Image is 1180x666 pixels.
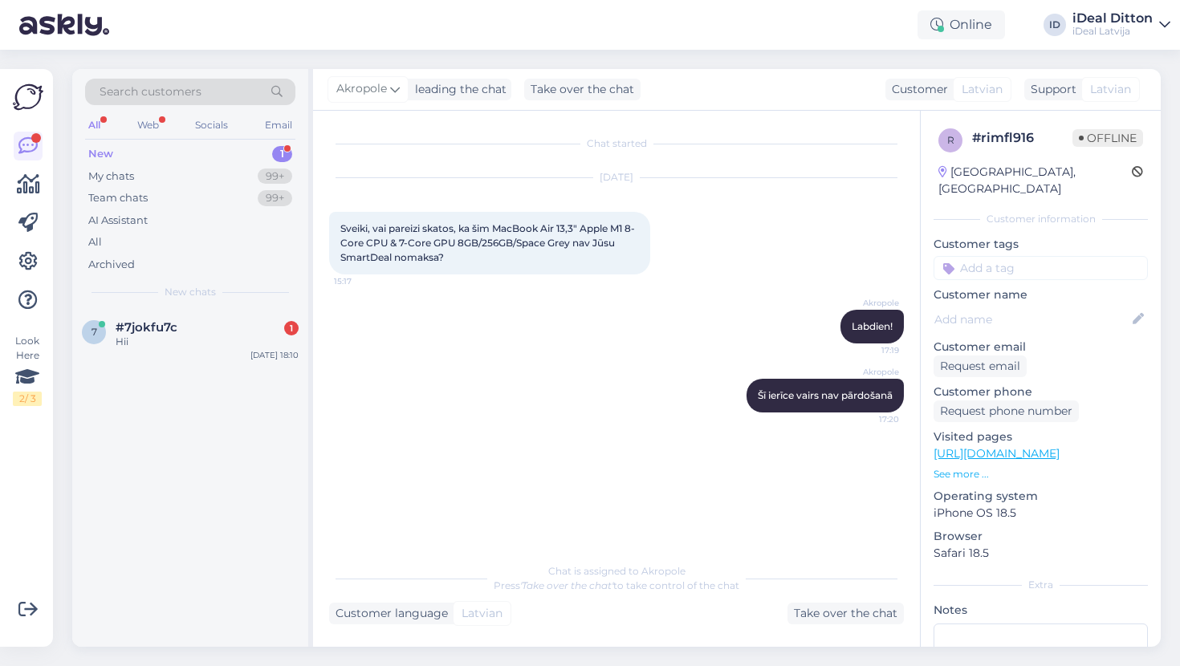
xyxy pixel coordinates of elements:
[494,579,739,591] span: Press to take control of the chat
[918,10,1005,39] div: Online
[839,413,899,425] span: 17:20
[934,505,1148,522] p: iPhone OS 18.5
[462,605,503,622] span: Latvian
[839,366,899,378] span: Akropole
[250,349,299,361] div: [DATE] 18:10
[934,400,1079,422] div: Request phone number
[934,311,1129,328] input: Add name
[88,234,102,250] div: All
[334,275,394,287] span: 15:17
[934,236,1148,253] p: Customer tags
[1072,25,1153,38] div: iDeal Latvija
[852,320,893,332] span: Labdien!
[885,81,948,98] div: Customer
[262,115,295,136] div: Email
[88,190,148,206] div: Team chats
[934,339,1148,355] p: Customer email
[934,384,1148,400] p: Customer phone
[1024,81,1076,98] div: Support
[116,320,177,335] span: #7jokfu7c
[1090,81,1131,98] span: Latvian
[1072,129,1143,147] span: Offline
[192,115,231,136] div: Socials
[13,334,42,406] div: Look Here
[340,222,635,263] span: Sveiki, vai pareizi skatos, ka šim MacBook Air 13,3" Apple M1 8-Core CPU & 7-Core GPU 8GB/256GB/S...
[88,257,135,273] div: Archived
[88,146,113,162] div: New
[258,190,292,206] div: 99+
[787,603,904,624] div: Take over the chat
[1044,14,1066,36] div: ID
[934,446,1060,461] a: [URL][DOMAIN_NAME]
[934,488,1148,505] p: Operating system
[1072,12,1170,38] a: iDeal DittoniDeal Latvija
[1072,12,1153,25] div: iDeal Ditton
[13,82,43,112] img: Askly Logo
[329,136,904,151] div: Chat started
[934,212,1148,226] div: Customer information
[100,83,201,100] span: Search customers
[548,565,686,577] span: Chat is assigned to Akropole
[165,285,216,299] span: New chats
[520,579,613,591] i: 'Take over the chat'
[934,256,1148,280] input: Add a tag
[839,297,899,309] span: Akropole
[329,170,904,185] div: [DATE]
[947,134,954,146] span: r
[13,392,42,406] div: 2 / 3
[962,81,1003,98] span: Latvian
[88,213,148,229] div: AI Assistant
[934,528,1148,545] p: Browser
[758,389,893,401] span: Šī ierīce vairs nav pārdošanā
[839,344,899,356] span: 17:19
[934,355,1027,377] div: Request email
[85,115,104,136] div: All
[524,79,641,100] div: Take over the chat
[934,286,1148,303] p: Customer name
[329,605,448,622] div: Customer language
[934,428,1148,445] p: Visited pages
[92,326,97,338] span: 7
[934,467,1148,481] p: See more ...
[88,169,134,185] div: My chats
[934,545,1148,562] p: Safari 18.5
[934,578,1148,592] div: Extra
[116,335,299,349] div: Hii
[336,80,387,98] span: Akropole
[272,146,292,162] div: 1
[284,321,299,335] div: 1
[972,128,1072,148] div: # rimfl916
[134,115,162,136] div: Web
[409,81,507,98] div: leading the chat
[258,169,292,185] div: 99+
[938,164,1132,197] div: [GEOGRAPHIC_DATA], [GEOGRAPHIC_DATA]
[934,602,1148,619] p: Notes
